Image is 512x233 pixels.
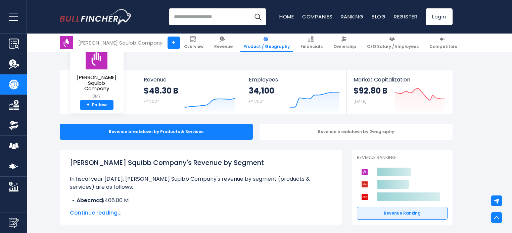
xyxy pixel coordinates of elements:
a: Ownership [330,34,359,52]
small: FY 2024 [249,99,265,104]
img: BMY logo [85,47,108,70]
img: Johnson & Johnson competitors logo [360,192,369,201]
span: [PERSON_NAME] Squibb Company [75,75,118,92]
p: In fiscal year [DATE], [PERSON_NAME] Squibb Company's revenue by segment (products & services) ar... [70,175,332,191]
span: Employees [249,76,340,83]
strong: $48.30 B [144,85,178,96]
small: BMY [75,93,118,99]
a: Market Capitalization $92.80 B [DATE] [347,70,452,114]
b: Abecma: [77,196,101,204]
span: Product / Geography [243,44,290,49]
p: Revenue Ranking [357,155,448,161]
img: Bullfincher logo [60,9,132,24]
a: Revenue $48.30 B FY 2024 [137,70,242,114]
a: Employees 34,100 FY 2024 [242,70,346,114]
a: Companies [302,13,333,20]
div: Revenue breakdown by Geography [260,124,453,140]
img: Eli Lilly and Company competitors logo [360,180,369,189]
strong: $92.80 B [354,85,387,96]
a: Login [426,8,453,25]
img: Bristol-Myers Squibb Company competitors logo [360,168,369,176]
a: Ranking [341,13,364,20]
a: +Follow [80,100,113,110]
span: Continue reading... [70,209,332,217]
img: Ownership [9,120,19,130]
span: Revenue [144,76,235,83]
li: $406.00 M [70,196,332,205]
span: CEO Salary / Employees [367,44,419,49]
a: Home [279,13,294,20]
small: FY 2024 [144,99,160,104]
small: [DATE] [354,99,366,104]
span: Financials [300,44,323,49]
a: Competitors [426,34,460,52]
span: Revenue [214,44,233,49]
div: Revenue breakdown by Products & Services [60,124,253,140]
a: Go to homepage [60,9,132,24]
button: Search [249,8,266,25]
a: Revenue Ranking [357,207,448,220]
strong: 34,100 [249,85,274,96]
span: Ownership [333,44,356,49]
a: [PERSON_NAME] Squibb Company BMY [75,47,119,100]
span: Competitors [429,44,457,49]
a: + [168,37,180,49]
strong: + [86,102,90,108]
span: Market Capitalization [354,76,445,83]
div: [PERSON_NAME] Squibb Company [78,39,162,47]
a: Revenue [211,34,236,52]
img: BMY logo [60,36,73,49]
a: Product / Geography [240,34,293,52]
a: Blog [372,13,386,20]
a: Register [394,13,418,20]
a: CEO Salary / Employees [364,34,422,52]
a: Overview [181,34,206,52]
span: Overview [184,44,203,49]
a: Financials [297,34,326,52]
h1: [PERSON_NAME] Squibb Company's Revenue by Segment [70,158,332,168]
